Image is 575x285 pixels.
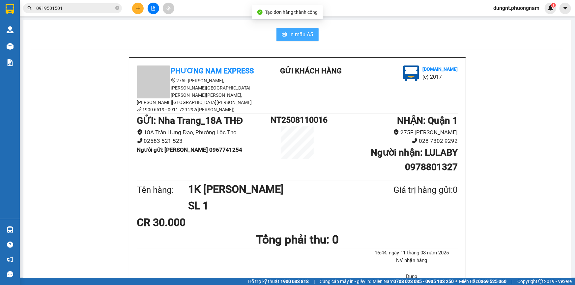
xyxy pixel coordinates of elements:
[361,183,458,197] div: Giá trị hàng gửi: 0
[478,279,506,284] strong: 0369 525 060
[324,128,458,137] li: 275F [PERSON_NAME]
[257,10,263,15] span: check-circle
[366,257,458,265] li: NV nhận hàng
[137,231,458,249] h1: Tổng phải thu: 0
[7,26,14,33] img: warehouse-icon
[137,138,143,143] span: phone
[72,8,87,24] img: logo.jpg
[271,114,324,126] h1: NT2508110016
[166,6,171,11] span: aim
[137,146,243,153] b: Người gửi : [PERSON_NAME] 0967741254
[7,256,13,263] span: notification
[55,25,91,30] b: [DOMAIN_NAME]
[7,226,14,233] img: warehouse-icon
[548,5,554,11] img: icon-new-feature
[397,115,458,126] b: NHẬN : Quận 1
[7,59,14,66] img: solution-icon
[412,138,417,143] span: phone
[137,107,142,112] span: phone
[371,147,458,172] b: Người nhận : LULABY 0978801327
[136,6,140,11] span: plus
[8,42,36,85] b: Phương Nam Express
[137,106,256,113] li: 1900 6519 - 0911 729 292([PERSON_NAME])
[455,280,457,283] span: ⚪️
[366,273,458,281] li: Dung
[314,278,315,285] span: |
[393,129,399,135] span: environment
[552,3,555,8] span: 1
[459,278,506,285] span: Miền Bắc
[137,183,188,197] div: Tên hàng:
[137,137,271,145] li: 02583 521 523
[366,249,458,257] li: 16:44, ngày 11 tháng 08 năm 2025
[551,3,556,8] sup: 1
[115,5,119,12] span: close-circle
[137,115,243,126] b: GỬI : Nha Trang_18A THĐ
[538,279,543,284] span: copyright
[280,279,309,284] strong: 1900 633 818
[320,278,371,285] span: Cung cấp máy in - giấy in:
[7,43,14,50] img: warehouse-icon
[7,271,13,277] span: message
[562,5,568,11] span: caret-down
[137,77,256,106] li: 275F [PERSON_NAME], [PERSON_NAME][GEOGRAPHIC_DATA][PERSON_NAME][PERSON_NAME], [PERSON_NAME][GEOGR...
[36,5,114,12] input: Tìm tên, số ĐT hoặc mã đơn
[171,78,176,83] span: environment
[163,3,174,14] button: aim
[188,181,361,197] h1: 1K [PERSON_NAME]
[393,279,454,284] strong: 0708 023 035 - 0935 103 250
[560,3,571,14] button: caret-down
[248,278,309,285] span: Hỗ trợ kỹ thuật:
[6,4,14,14] img: logo-vxr
[41,10,65,40] b: Gửi khách hàng
[373,278,454,285] span: Miền Nam
[137,128,271,137] li: 18A Trần Hưng Đạo, Phường Lộc Thọ
[115,6,119,10] span: close-circle
[171,67,254,75] b: Phương Nam Express
[55,31,91,39] li: (c) 2017
[137,214,243,231] div: CR 30.000
[290,30,313,39] span: In mẫu A5
[27,6,32,11] span: search
[488,4,545,12] span: dungnt.phuongnam
[148,3,159,14] button: file-add
[422,73,458,81] li: (c) 2017
[151,6,156,11] span: file-add
[132,3,144,14] button: plus
[282,32,287,38] span: printer
[276,28,319,41] button: printerIn mẫu A5
[265,10,318,15] span: Tạo đơn hàng thành công
[7,242,13,248] span: question-circle
[188,197,361,214] h1: SL 1
[403,65,419,81] img: logo.jpg
[137,129,143,135] span: environment
[422,66,458,72] b: [DOMAIN_NAME]
[324,137,458,145] li: 028 7302 9292
[511,278,512,285] span: |
[280,67,342,75] b: Gửi khách hàng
